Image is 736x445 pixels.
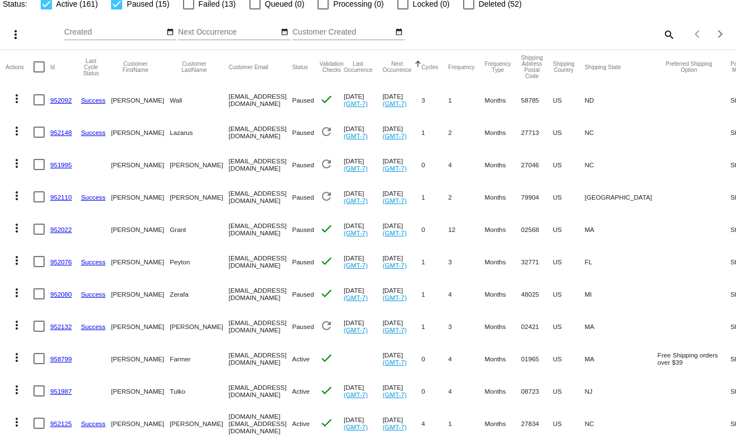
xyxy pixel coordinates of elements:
mat-cell: 48025 [521,278,553,310]
mat-cell: [PERSON_NAME] [111,245,170,278]
mat-cell: [DATE] [383,407,422,439]
mat-cell: 08723 [521,375,553,407]
a: (GMT-7) [344,294,368,301]
mat-cell: NC [585,407,658,439]
mat-cell: MA [585,342,658,375]
mat-cell: [DATE] [344,116,383,148]
a: (GMT-7) [383,262,407,269]
mat-cell: [DATE] [344,181,383,213]
span: Paused [292,258,314,265]
mat-cell: [PERSON_NAME] [111,148,170,181]
a: Success [81,194,105,201]
mat-cell: [DATE] [344,213,383,245]
mat-icon: more_vert [10,318,23,332]
a: 952092 [50,96,72,104]
button: Next page [709,23,732,45]
mat-cell: US [553,407,585,439]
mat-icon: date_range [281,28,288,37]
span: Paused [292,194,314,201]
mat-icon: date_range [395,28,403,37]
mat-icon: check [320,351,333,365]
mat-cell: 3 [421,84,448,116]
a: 952080 [50,291,72,298]
mat-cell: [EMAIL_ADDRESS][DOMAIN_NAME] [229,84,292,116]
mat-icon: check [320,384,333,397]
mat-cell: Months [485,116,521,148]
button: Change sorting for Status [292,64,307,70]
a: Success [81,129,105,136]
a: 952022 [50,226,72,233]
mat-cell: Zerafa [170,278,228,310]
a: (GMT-7) [383,423,407,431]
mat-icon: refresh [320,157,333,171]
mat-cell: Farmer [170,342,228,375]
mat-icon: more_vert [10,92,23,105]
mat-cell: Months [485,375,521,407]
button: Change sorting for ShippingState [585,64,621,70]
button: Change sorting for CustomerLastName [170,61,218,73]
mat-cell: [EMAIL_ADDRESS][DOMAIN_NAME] [229,245,292,278]
mat-cell: [DATE] [383,84,422,116]
mat-icon: more_vert [10,286,23,299]
mat-cell: 4 [448,342,484,375]
mat-cell: [GEOGRAPHIC_DATA] [585,181,658,213]
mat-cell: FL [585,245,658,278]
span: Active [292,420,310,427]
mat-cell: Tulko [170,375,228,407]
mat-cell: 1 [421,245,448,278]
mat-cell: [PERSON_NAME] [170,181,228,213]
mat-icon: more_vert [10,254,23,267]
button: Change sorting for FrequencyType [485,61,511,73]
mat-cell: 3 [448,310,484,342]
mat-cell: 27713 [521,116,553,148]
mat-icon: check [320,416,333,429]
mat-cell: MA [585,213,658,245]
mat-cell: 79904 [521,181,553,213]
mat-cell: 27046 [521,148,553,181]
mat-cell: US [553,245,585,278]
a: Success [81,420,105,427]
mat-cell: [EMAIL_ADDRESS][DOMAIN_NAME] [229,342,292,375]
a: (GMT-7) [344,229,368,236]
mat-cell: 0 [421,342,448,375]
button: Change sorting for ShippingPostcode [521,55,543,79]
a: (GMT-7) [344,391,368,398]
a: (GMT-7) [344,100,368,107]
mat-cell: [DATE] [383,181,422,213]
mat-cell: 2 [448,116,484,148]
mat-cell: Free Shipping orders over $39 [657,342,730,375]
mat-icon: more_vert [10,221,23,235]
mat-cell: 2 [448,181,484,213]
button: Change sorting for Frequency [448,64,474,70]
a: Success [81,258,105,265]
mat-cell: 4 [448,148,484,181]
span: Paused [292,226,314,233]
mat-cell: 58785 [521,84,553,116]
mat-cell: 4 [448,278,484,310]
mat-cell: [EMAIL_ADDRESS][DOMAIN_NAME] [229,116,292,148]
mat-cell: US [553,148,585,181]
mat-icon: more_vert [10,351,23,364]
mat-icon: more_vert [10,157,23,170]
mat-cell: US [553,310,585,342]
span: Paused [292,96,314,104]
mat-icon: more_vert [10,189,23,202]
mat-cell: [DATE] [383,148,422,181]
mat-cell: 3 [448,245,484,278]
mat-cell: 1 [421,278,448,310]
mat-cell: [PERSON_NAME] [111,181,170,213]
a: 952076 [50,258,72,265]
mat-cell: 01965 [521,342,553,375]
mat-icon: more_vert [10,124,23,138]
a: (GMT-7) [344,326,368,333]
a: (GMT-7) [383,391,407,398]
mat-cell: 1 [448,407,484,439]
mat-cell: 1 [421,116,448,148]
mat-icon: check [320,222,333,235]
span: Active [292,355,310,362]
mat-cell: [PERSON_NAME] [111,375,170,407]
a: 952125 [50,420,72,427]
button: Change sorting for ShippingCountry [553,61,575,73]
mat-header-cell: Validation Checks [320,50,344,84]
mat-icon: check [320,254,333,268]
